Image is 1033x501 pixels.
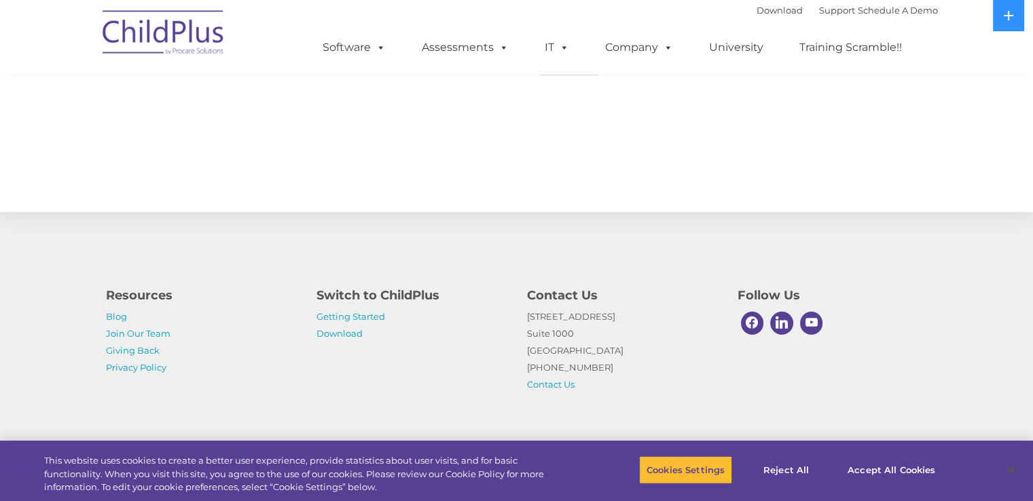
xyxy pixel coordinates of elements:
h4: Contact Us [527,286,717,305]
a: Download [757,5,803,16]
a: Assessments [408,34,522,61]
a: IT [531,34,583,61]
a: Support [819,5,855,16]
font: | [757,5,938,16]
h4: Follow Us [738,286,928,305]
a: Youtube [797,308,827,338]
h4: Switch to ChildPlus [316,286,507,305]
a: Linkedin [767,308,797,338]
a: Getting Started [316,311,385,322]
button: Cookies Settings [639,456,732,484]
span: Phone number [189,145,247,155]
button: Accept All Cookies [840,456,943,484]
button: Close [996,455,1026,485]
span: Last name [189,90,230,100]
a: University [695,34,777,61]
a: Schedule A Demo [858,5,938,16]
img: ChildPlus by Procare Solutions [96,1,232,69]
button: Reject All [744,456,829,484]
a: Facebook [738,308,767,338]
a: Download [316,328,363,339]
a: Contact Us [527,379,575,390]
a: Company [592,34,687,61]
p: [STREET_ADDRESS] Suite 1000 [GEOGRAPHIC_DATA] [PHONE_NUMBER] [527,308,717,393]
a: Join Our Team [106,328,170,339]
a: Privacy Policy [106,362,166,373]
div: This website uses cookies to create a better user experience, provide statistics about user visit... [44,454,568,494]
a: Software [309,34,399,61]
a: Blog [106,311,127,322]
h4: Resources [106,286,296,305]
a: Training Scramble!! [786,34,916,61]
a: Giving Back [106,345,160,356]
